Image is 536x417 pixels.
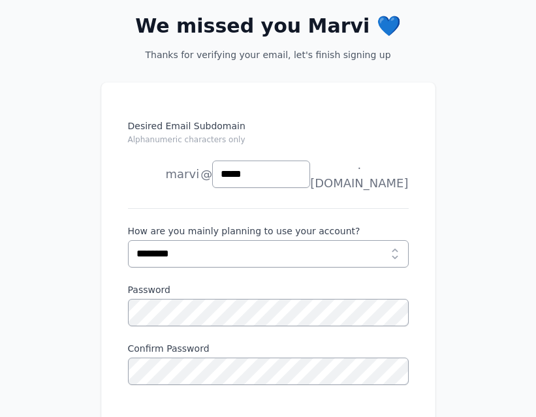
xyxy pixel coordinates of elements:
label: Desired Email Subdomain [128,119,409,153]
li: [PERSON_NAME] [128,177,200,203]
label: Password [128,283,409,296]
span: @ [200,165,212,183]
small: Alphanumeric characters only [128,135,245,144]
h2: We missed you Marvi 💙 [122,14,415,38]
span: .[DOMAIN_NAME] [310,156,408,193]
p: Thanks for verifying your email, let's finish signing up [122,48,415,61]
li: marvi [128,151,200,177]
label: How are you mainly planning to use your account? [128,224,409,238]
label: Confirm Password [128,342,409,355]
